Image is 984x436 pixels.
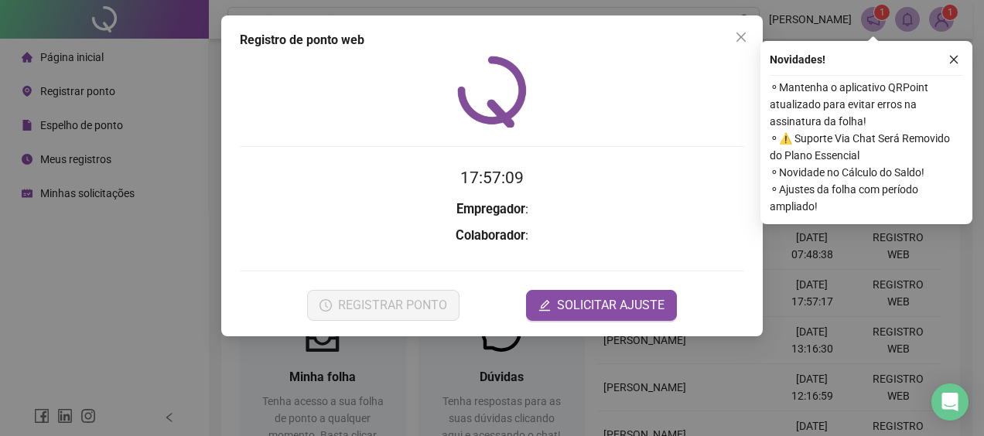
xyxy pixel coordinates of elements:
span: ⚬ ⚠️ Suporte Via Chat Será Removido do Plano Essencial [770,130,963,164]
span: ⚬ Mantenha o aplicativo QRPoint atualizado para evitar erros na assinatura da folha! [770,79,963,130]
span: ⚬ Ajustes da folha com período ampliado! [770,181,963,215]
h3: : [240,199,744,220]
span: SOLICITAR AJUSTE [557,296,665,315]
span: edit [538,299,551,312]
strong: Empregador [456,202,525,216]
strong: Colaborador [456,228,525,243]
div: Open Intercom Messenger [931,383,969,421]
button: editSOLICITAR AJUSTE [526,290,677,321]
h3: : [240,226,744,246]
span: Novidades ! [770,51,825,68]
time: 17:57:09 [460,169,524,187]
span: close [735,31,747,43]
button: REGISTRAR PONTO [307,290,460,321]
span: close [948,54,959,65]
button: Close [729,25,753,49]
img: QRPoint [457,56,527,128]
span: ⚬ Novidade no Cálculo do Saldo! [770,164,963,181]
div: Registro de ponto web [240,31,744,49]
